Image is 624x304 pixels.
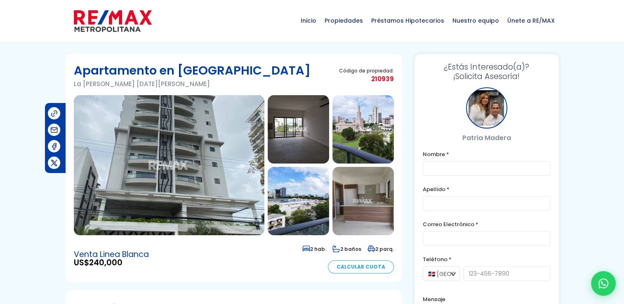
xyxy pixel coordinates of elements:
[339,74,394,84] span: 210939
[423,62,551,72] span: ¿Estás Interesado(a)?
[448,8,503,33] span: Nuestro equipo
[423,62,551,81] h3: ¡Solicita Asesoría!
[332,167,394,235] img: Apartamento en La Esperilla
[50,109,59,118] img: Compartir
[463,266,551,281] input: 123-456-7890
[74,62,311,79] h1: Apartamento en [GEOGRAPHIC_DATA]
[74,79,311,89] p: La [PERSON_NAME] [DATE][PERSON_NAME]
[423,133,551,143] p: Patria Madera
[74,95,264,235] img: Apartamento en La Esperilla
[423,254,551,264] label: Teléfono *
[466,87,507,129] div: Patria Madera
[503,8,559,33] span: Únete a RE/MAX
[423,184,551,194] label: Apellido *
[50,159,59,167] img: Compartir
[50,126,59,134] img: Compartir
[268,167,329,235] img: Apartamento en La Esperilla
[367,8,448,33] span: Préstamos Hipotecarios
[50,142,59,151] img: Compartir
[423,219,551,229] label: Correo Electrónico *
[423,149,551,159] label: Nombre *
[268,95,329,164] img: Apartamento en La Esperilla
[74,250,149,259] span: Venta Linea Blanca
[367,246,394,253] span: 2 parq.
[74,9,152,33] img: remax-metropolitana-logo
[302,246,326,253] span: 2 hab.
[332,95,394,164] img: Apartamento en La Esperilla
[339,68,394,74] span: Código de propiedad:
[328,260,394,274] a: Calcular Cuota
[320,8,367,33] span: Propiedades
[297,8,320,33] span: Inicio
[89,257,122,268] span: 240,000
[74,259,149,267] span: US$
[332,246,361,253] span: 2 baños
